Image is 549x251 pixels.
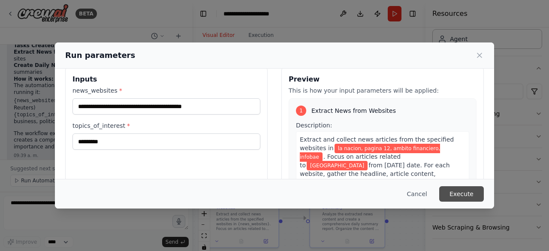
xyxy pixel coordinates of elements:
span: Variable: news_websites [300,144,440,162]
label: news_websites [72,86,260,95]
span: Variable: topics_of_interest [307,161,368,170]
button: Execute [439,186,484,202]
span: Extract and collect news articles from the specified websites in [300,136,454,151]
span: Extract News from Websites [311,106,396,115]
span: . Focus on articles related to [300,153,401,169]
button: Cancel [400,186,434,202]
h2: Run parameters [65,49,135,61]
div: 1 [296,106,306,116]
h3: Inputs [72,74,260,85]
span: from [DATE] date. For each website, gather the headline, article content, publication time, and s... [300,162,459,194]
p: This is how your input parameters will be applied: [289,86,477,95]
span: Description: [296,122,332,129]
h3: Preview [289,74,477,85]
label: topics_of_interest [72,121,260,130]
